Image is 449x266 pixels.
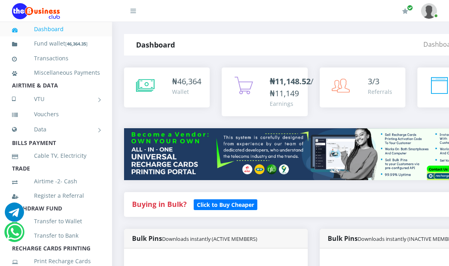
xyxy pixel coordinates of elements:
small: Downloads instantly (ACTIVE MEMBERS) [162,235,257,242]
a: Chat for support [6,228,23,242]
a: Vouchers [12,105,100,123]
a: Register a Referral [12,187,100,205]
i: Renew/Upgrade Subscription [402,8,408,14]
small: [ ] [65,41,88,47]
a: ₦46,364 Wallet [124,67,210,107]
a: Transfer to Wallet [12,212,100,230]
a: Data [12,119,100,139]
span: /₦11,149 [270,76,313,99]
div: Earnings [270,99,313,108]
span: 3/3 [368,76,379,87]
span: 46,364 [177,76,201,87]
div: ₦ [172,75,201,87]
a: Chat for support [5,208,24,222]
a: Miscellaneous Payments [12,64,100,82]
a: Fund wallet[46,364.35] [12,34,100,53]
b: Click to Buy Cheaper [197,201,254,208]
a: Click to Buy Cheaper [194,199,257,209]
div: Referrals [368,87,392,96]
a: Cable TV, Electricity [12,147,100,165]
a: ₦11,148.52/₦11,149 Earnings [222,67,307,116]
b: 46,364.35 [67,41,86,47]
strong: Buying in Bulk? [132,199,186,209]
a: 3/3 Referrals [320,67,405,107]
a: Transactions [12,49,100,67]
img: User [421,3,437,19]
div: Wallet [172,87,201,96]
span: Renew/Upgrade Subscription [407,5,413,11]
a: Dashboard [12,20,100,38]
b: ₦11,148.52 [270,76,311,87]
img: Logo [12,3,60,19]
a: Transfer to Bank [12,226,100,245]
a: VTU [12,89,100,109]
strong: Bulk Pins [132,234,257,243]
a: Airtime -2- Cash [12,172,100,191]
strong: Dashboard [136,40,175,50]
